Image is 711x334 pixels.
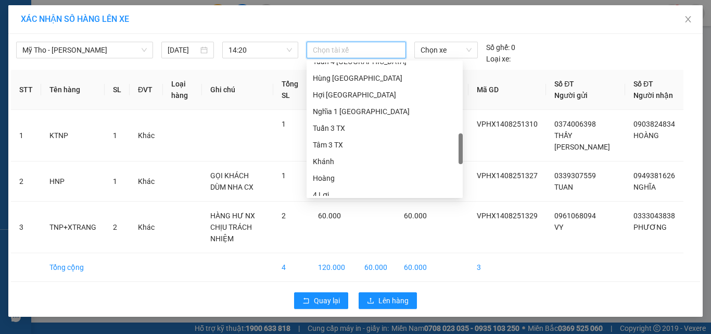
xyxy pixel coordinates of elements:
span: Số ghế: [486,42,510,53]
button: uploadLên hàng [359,292,417,309]
div: 0 [486,42,515,53]
input: 14/08/2025 [168,44,198,56]
span: upload [367,297,374,305]
span: 2 [113,223,117,231]
span: Quay lại [314,295,340,306]
th: SL [105,70,130,110]
span: 1 [282,171,286,180]
span: 0333043838 [633,212,675,220]
div: VY [9,21,82,34]
td: HNP [41,162,105,202]
span: Chưa cước : [87,55,110,79]
button: rollbackQuay lại [294,292,348,309]
td: 60.000 [356,253,396,282]
span: XÁC NHẬN SỐ HÀNG LÊN XE [21,14,129,24]
span: 2 [282,212,286,220]
th: STT [11,70,41,110]
span: 0961068094 [554,212,596,220]
span: close [684,15,692,23]
th: Mã GD [468,70,546,110]
span: Số ĐT [633,80,653,88]
span: 1 [282,120,286,128]
td: Khác [130,110,163,162]
th: Loại hàng [163,70,202,110]
span: HOÀNG [633,131,659,140]
span: PHƯƠNG [633,223,667,231]
span: 0339307559 [554,171,596,180]
div: 60.000 [87,55,174,80]
span: VPHX1408251329 [477,212,538,220]
th: Tổng SL [273,70,310,110]
div: PHƯƠNG [89,21,173,34]
td: Khác [130,162,163,202]
span: 0903824834 [633,120,675,128]
span: Lên hàng [378,295,409,306]
span: 0949381626 [633,171,675,180]
span: rollback [302,297,310,305]
div: 0961068094 [9,34,82,48]
span: Người gửi [554,91,588,100]
span: Chọn xe [421,42,472,58]
span: GỌI KHÁCH DÙM NHA CX [210,171,253,191]
span: VY [554,223,563,231]
div: Cây Xăng [89,9,173,21]
span: 14:20 [228,42,293,58]
span: VPHX1408251310 [477,120,538,128]
span: Loại xe: [486,53,511,65]
span: 0374006398 [554,120,596,128]
button: Close [674,5,703,34]
span: NGHĨA [633,183,656,191]
span: Nhận: [89,10,114,21]
th: Ghi chú [202,70,273,110]
td: 60.000 [396,253,435,282]
td: 4 [273,253,310,282]
span: 1 [113,177,117,185]
td: 3 [468,253,546,282]
span: Người nhận [633,91,673,100]
td: Khác [130,202,163,253]
span: Mỹ Tho - Hồ Chí Minh [22,42,147,58]
td: 2 [11,162,41,202]
span: THẦY [PERSON_NAME] [554,131,610,151]
span: HÀNG HƯ NX CHỊU TRÁCH NHIỆM [210,212,255,243]
th: ĐVT [130,70,163,110]
td: 120.000 [310,253,356,282]
td: KTNP [41,110,105,162]
span: 1 [113,131,117,140]
td: 3 [11,202,41,253]
th: Tên hàng [41,70,105,110]
td: Tổng cộng [41,253,105,282]
span: VPHX1408251327 [477,171,538,180]
span: 60.000 [404,212,427,220]
span: Gửi: [9,10,25,21]
div: Hội Xuân [9,9,82,21]
span: 60.000 [318,212,341,220]
span: Số ĐT [554,80,574,88]
td: 1 [11,110,41,162]
div: 0333043838 [89,34,173,48]
td: TNP+XTRANG [41,202,105,253]
span: TUAN [554,183,573,191]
